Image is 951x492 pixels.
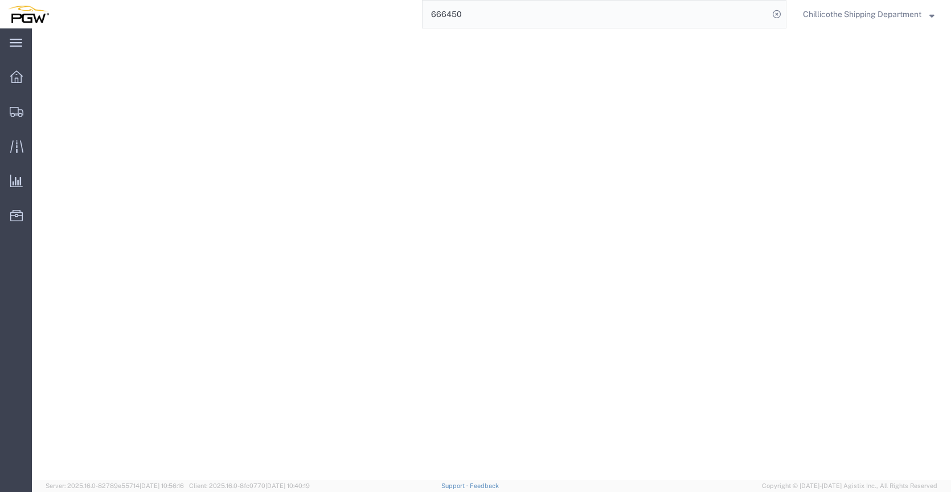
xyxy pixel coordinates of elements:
iframe: FS Legacy Container [32,28,951,480]
button: Chillicothe Shipping Department [802,7,935,21]
span: Copyright © [DATE]-[DATE] Agistix Inc., All Rights Reserved [762,481,937,491]
span: [DATE] 10:56:16 [140,482,184,489]
span: Server: 2025.16.0-82789e55714 [46,482,184,489]
span: Chillicothe Shipping Department [803,8,921,20]
img: logo [8,6,49,23]
a: Support [441,482,470,489]
a: Feedback [470,482,499,489]
span: Client: 2025.16.0-8fc0770 [189,482,310,489]
input: Search for shipment number, reference number [423,1,769,28]
span: [DATE] 10:40:19 [265,482,310,489]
